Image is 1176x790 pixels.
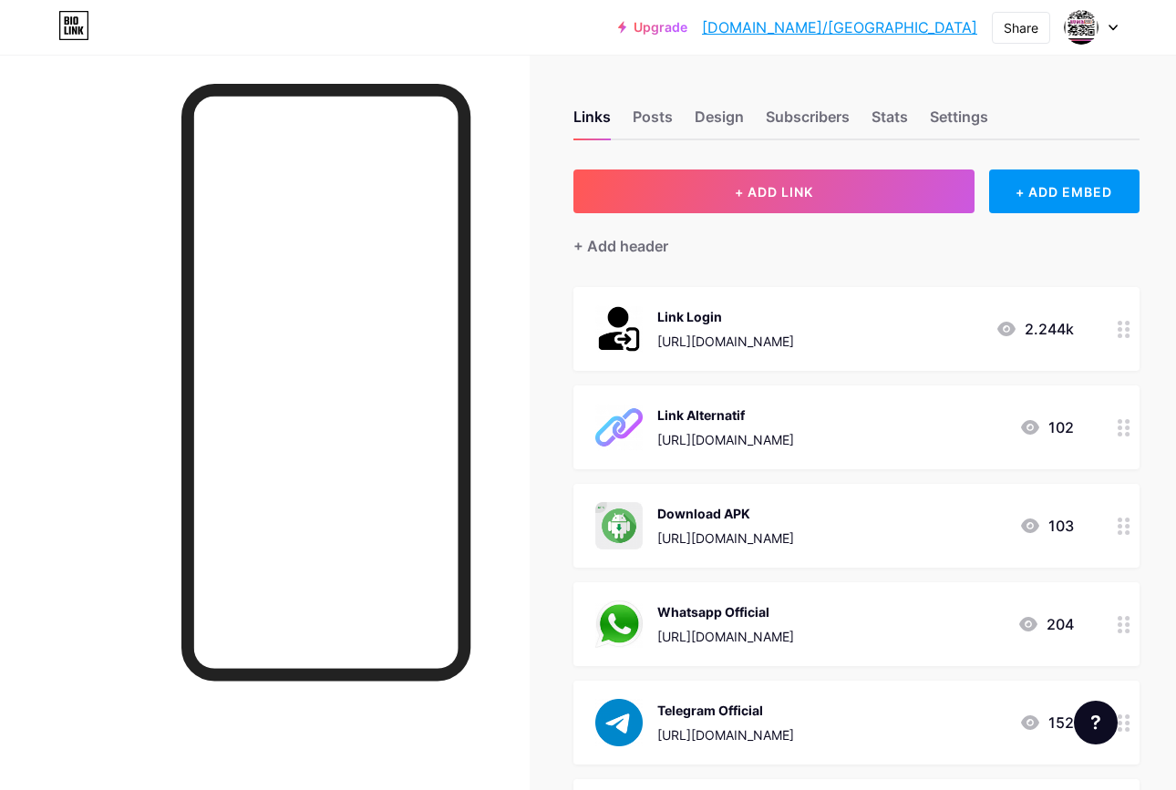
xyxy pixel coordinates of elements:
div: + ADD EMBED [989,169,1140,213]
div: Links [573,106,611,139]
div: [URL][DOMAIN_NAME] [657,332,794,351]
div: 102 [1019,416,1074,438]
a: [DOMAIN_NAME]/[GEOGRAPHIC_DATA] [702,16,977,38]
div: Link Alternatif [657,405,794,425]
div: Stats [872,106,908,139]
div: Telegram Official [657,701,794,720]
img: Link Login [595,305,643,353]
div: Download APK [657,504,794,523]
div: Subscribers [766,106,850,139]
div: Design [695,106,744,139]
div: 204 [1017,613,1074,635]
img: Link Alternatif [595,404,643,451]
div: Settings [930,106,988,139]
div: [URL][DOMAIN_NAME] [657,725,794,744]
div: 2.244k [995,318,1074,340]
img: Whatsapp Official [595,600,643,648]
div: Whatsapp Official [657,602,794,621]
div: 103 [1019,515,1074,537]
div: [URL][DOMAIN_NAME] [657,627,794,646]
div: [URL][DOMAIN_NAME] [657,430,794,449]
a: Upgrade [618,20,687,35]
button: + ADD LINK [573,169,975,213]
span: + ADD LINK [735,184,813,200]
div: [URL][DOMAIN_NAME] [657,528,794,548]
div: Link Login [657,307,794,326]
div: 152 [1019,712,1074,734]
div: Posts [633,106,673,139]
div: + Add header [573,235,668,257]
div: Share [1004,18,1038,37]
img: Download APK [595,502,643,549]
img: Telegram Official [595,699,643,746]
img: komunitasrusia [1064,10,1099,45]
